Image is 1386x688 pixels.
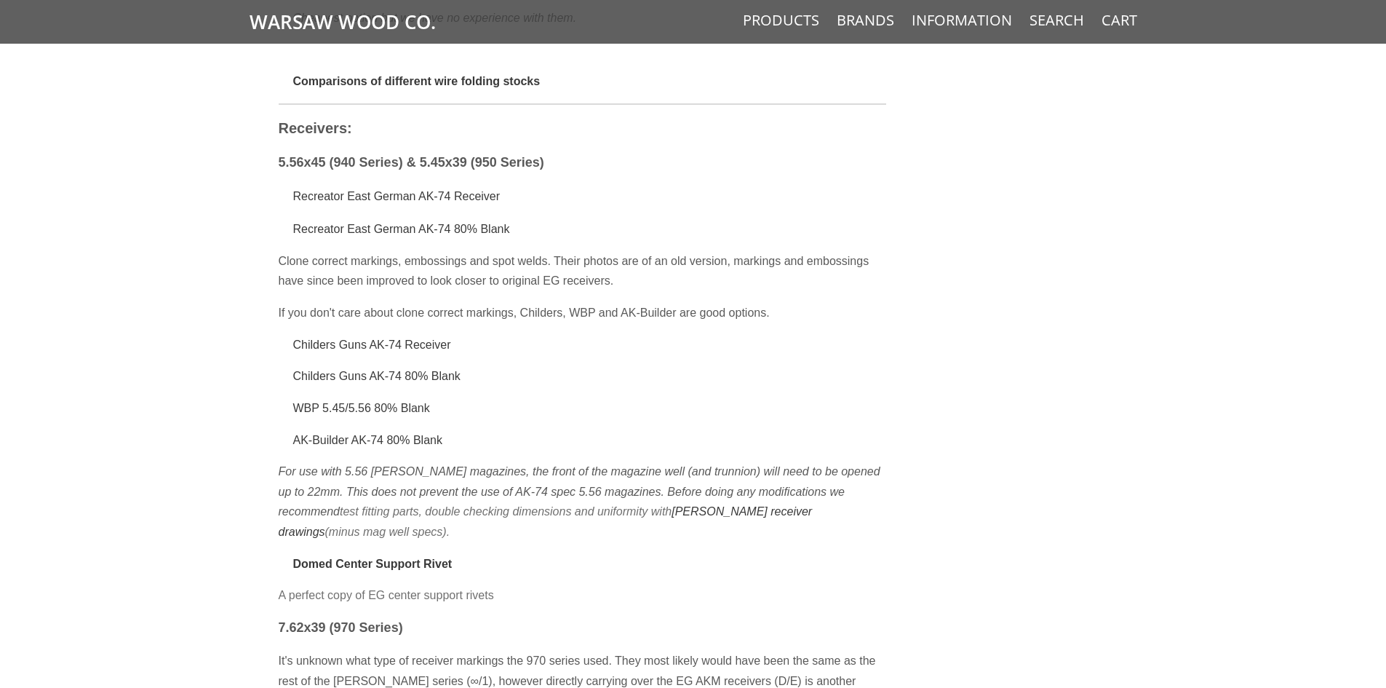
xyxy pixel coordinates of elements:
span: Childers Guns AK-74 Receiver [293,339,451,351]
span: If you don't care about clone correct markings, Childers, WBP and AK-Builder are good options. [279,307,770,319]
a: Childers Guns AK-74 80% Blank [293,370,461,382]
a: Recreator East German AK-74 80% Blank [293,221,510,237]
span: AK-Builder AK-74 80% Blank [293,434,442,446]
a: Recreator East German AK-74 Receiver [293,188,501,204]
span: A perfect copy of EG center support rivets [279,589,494,601]
a: Domed Center Support Rivet [293,555,453,572]
span: Clone correct markings, embossings and spot welds. Their photos are of an old version, markings a... [279,255,869,288]
a: WBP 5.45/5.56 80% Blank [293,400,430,416]
span: Recreator East German AK-74 Receiver [293,190,501,202]
a: Search [1029,11,1084,30]
a: AK-Builder AK-74 80% Blank [293,432,442,448]
a: Comparisons of different wire folding stocks [293,75,541,87]
span: 5.56x45 (940 Series) & 5.45x39 (950 Series) [279,155,544,170]
a: Childers Guns AK-74 Receiver [293,336,451,352]
span: Receivers: [279,120,352,136]
span: 7.62x39 (970 Series) [279,620,403,635]
a: Brands [837,11,894,30]
a: Information [912,11,1012,30]
span: WBP 5.45/5.56 80% Blank [293,402,430,414]
a: Products [743,11,819,30]
span: test fitting parts, double checking dimensions and uniformity with (minus mag well specs). [279,465,880,538]
span: Recreator East German AK-74 80% Blank [293,223,510,235]
span: Domed Center Support Rivet [293,558,453,570]
a: Cart [1102,11,1137,30]
span: For use with 5.56 [PERSON_NAME] magazines, the front of the magazine well (and trunnion) will nee... [279,465,880,518]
